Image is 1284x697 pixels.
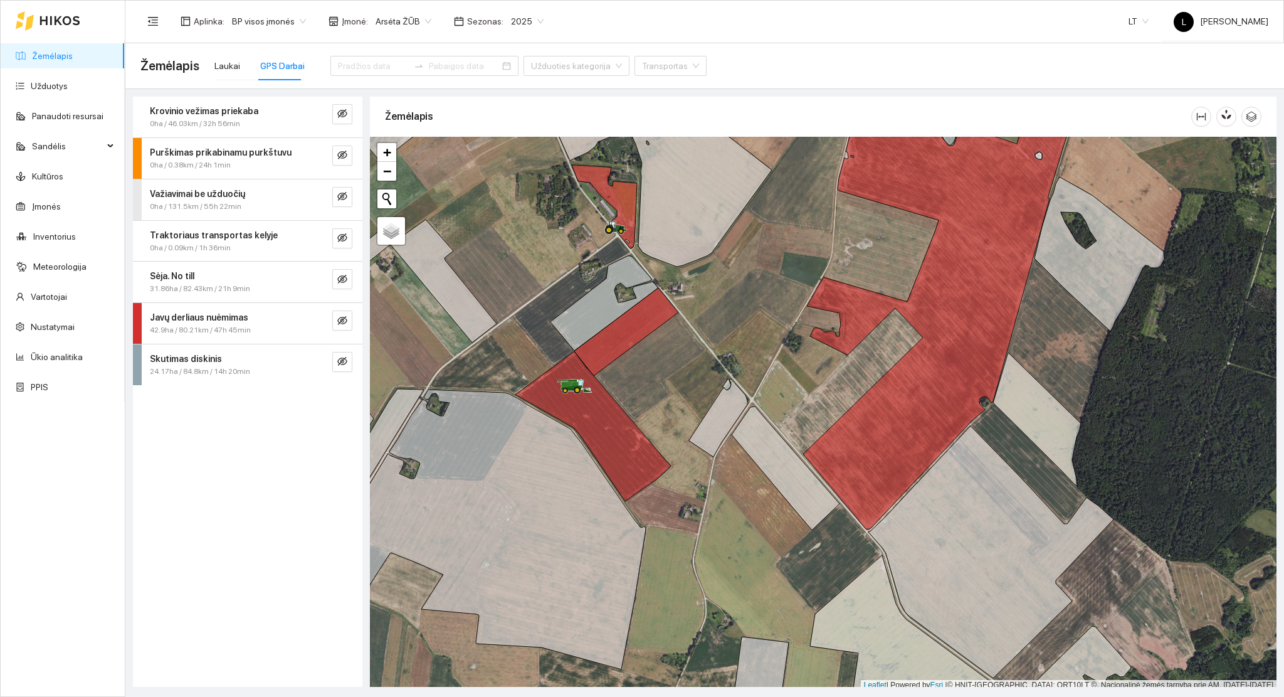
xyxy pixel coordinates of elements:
span: 0ha / 46.03km / 32h 56min [150,118,240,130]
span: + [383,144,391,160]
a: Layers [377,217,405,245]
span: 42.9ha / 80.21km / 47h 45min [150,324,251,336]
strong: Sėja. No till [150,271,194,281]
button: eye-invisible [332,228,352,248]
div: Krovinio vežimas priekaba0ha / 46.03km / 32h 56mineye-invisible [133,97,362,137]
a: Vartotojai [31,292,67,302]
strong: Traktoriaus transportas kelyje [150,230,278,240]
span: [PERSON_NAME] [1174,16,1268,26]
a: Panaudoti resursai [32,111,103,121]
a: Įmonės [32,201,61,211]
span: layout [181,16,191,26]
span: shop [329,16,339,26]
button: eye-invisible [332,311,352,331]
span: 2025 [511,12,544,31]
span: 31.86ha / 82.43km / 21h 9min [150,283,250,295]
div: Važiavimai be užduočių0ha / 131.5km / 55h 22mineye-invisible [133,179,362,220]
span: to [414,61,424,71]
button: eye-invisible [332,187,352,207]
span: eye-invisible [337,150,347,162]
span: L [1182,12,1186,32]
span: 0ha / 131.5km / 55h 22min [150,201,241,213]
span: LT [1129,12,1149,31]
span: Sandėlis [32,134,103,159]
strong: Važiavimai be užduočių [150,189,245,199]
input: Pradžios data [338,59,409,73]
span: eye-invisible [337,356,347,368]
strong: Purškimas prikabinamu purkštuvu [150,147,292,157]
a: PPIS [31,382,48,392]
div: Traktoriaus transportas kelyje0ha / 0.09km / 1h 36mineye-invisible [133,221,362,262]
strong: Skutimas diskinis [150,354,222,364]
div: Purškimas prikabinamu purkštuvu0ha / 0.38km / 24h 1mineye-invisible [133,138,362,179]
span: Arsėta ŽŪB [376,12,431,31]
span: 0ha / 0.09km / 1h 36min [150,242,231,254]
a: Nustatymai [31,322,75,332]
a: Zoom out [377,162,396,181]
span: Žemėlapis [140,56,199,76]
div: Sėja. No till31.86ha / 82.43km / 21h 9mineye-invisible [133,262,362,302]
button: eye-invisible [332,146,352,166]
span: eye-invisible [337,274,347,286]
button: Initiate a new search [377,189,396,208]
strong: Krovinio vežimas priekaba [150,106,258,116]
span: 0ha / 0.38km / 24h 1min [150,159,231,171]
span: − [383,163,391,179]
input: Pabaigos data [429,59,500,73]
a: Meteorologija [33,262,87,272]
a: Zoom in [377,143,396,162]
a: Esri [930,681,944,689]
span: 24.17ha / 84.8km / 14h 20min [150,366,250,378]
button: column-width [1191,107,1211,127]
a: Žemėlapis [32,51,73,61]
span: eye-invisible [337,191,347,203]
button: eye-invisible [332,104,352,124]
button: eye-invisible [332,269,352,289]
div: Javų derliaus nuėmimas42.9ha / 80.21km / 47h 45mineye-invisible [133,303,362,344]
div: Žemėlapis [385,98,1191,134]
a: Kultūros [32,171,63,181]
a: Inventorius [33,231,76,242]
span: eye-invisible [337,109,347,120]
span: Sezonas : [467,14,503,28]
div: Laukai [214,59,240,73]
a: Užduotys [31,81,68,91]
div: | Powered by © HNIT-[GEOGRAPHIC_DATA]; ORT10LT ©, Nacionalinė žemės tarnyba prie AM, [DATE]-[DATE] [861,680,1276,691]
a: Leaflet [864,681,887,689]
div: Skutimas diskinis24.17ha / 84.8km / 14h 20mineye-invisible [133,344,362,385]
span: calendar [454,16,464,26]
span: column-width [1192,112,1211,122]
span: menu-fold [147,16,159,27]
span: | [945,681,947,689]
strong: Javų derliaus nuėmimas [150,312,248,322]
span: swap-right [414,61,424,71]
button: menu-fold [140,9,166,34]
span: Aplinka : [194,14,224,28]
a: Ūkio analitika [31,352,83,362]
span: eye-invisible [337,316,347,327]
span: BP visos įmonės [232,12,306,31]
span: eye-invisible [337,233,347,245]
div: GPS Darbai [260,59,305,73]
button: eye-invisible [332,352,352,372]
span: Įmonė : [342,14,368,28]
